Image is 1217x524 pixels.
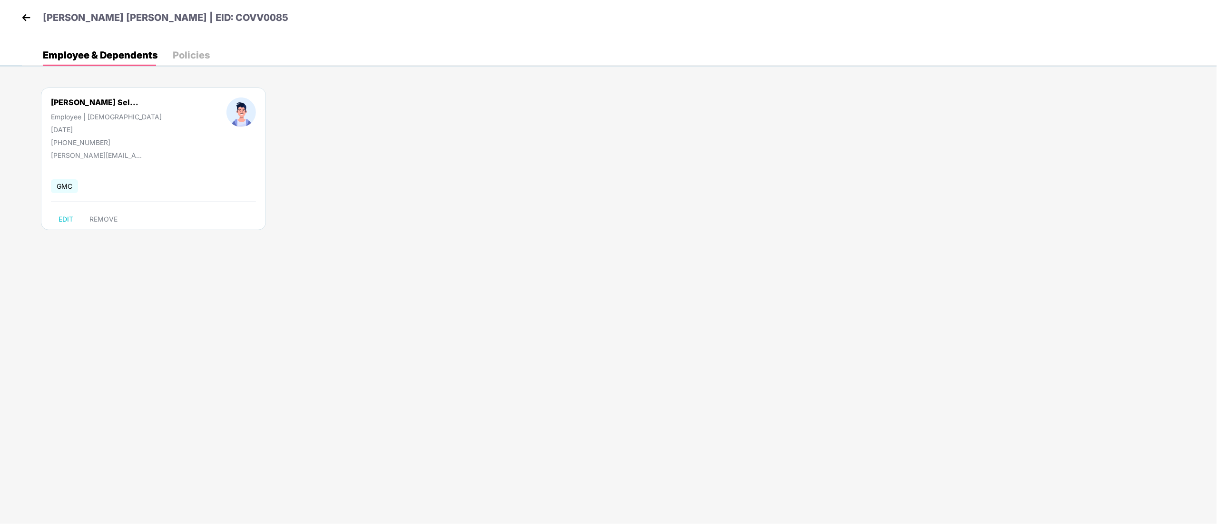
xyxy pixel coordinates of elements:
[59,215,73,223] span: EDIT
[19,10,33,25] img: back
[43,10,288,25] p: [PERSON_NAME] [PERSON_NAME] | EID: COVV0085
[51,113,162,121] div: Employee | [DEMOGRAPHIC_DATA]
[51,179,78,193] span: GMC
[51,212,81,227] button: EDIT
[51,126,162,134] div: [DATE]
[43,50,157,60] div: Employee & Dependents
[51,138,162,146] div: [PHONE_NUMBER]
[51,97,138,107] div: [PERSON_NAME] Sel...
[226,97,256,127] img: profileImage
[89,215,118,223] span: REMOVE
[173,50,210,60] div: Policies
[82,212,125,227] button: REMOVE
[51,151,146,159] div: [PERSON_NAME][EMAIL_ADDRESS][DOMAIN_NAME]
